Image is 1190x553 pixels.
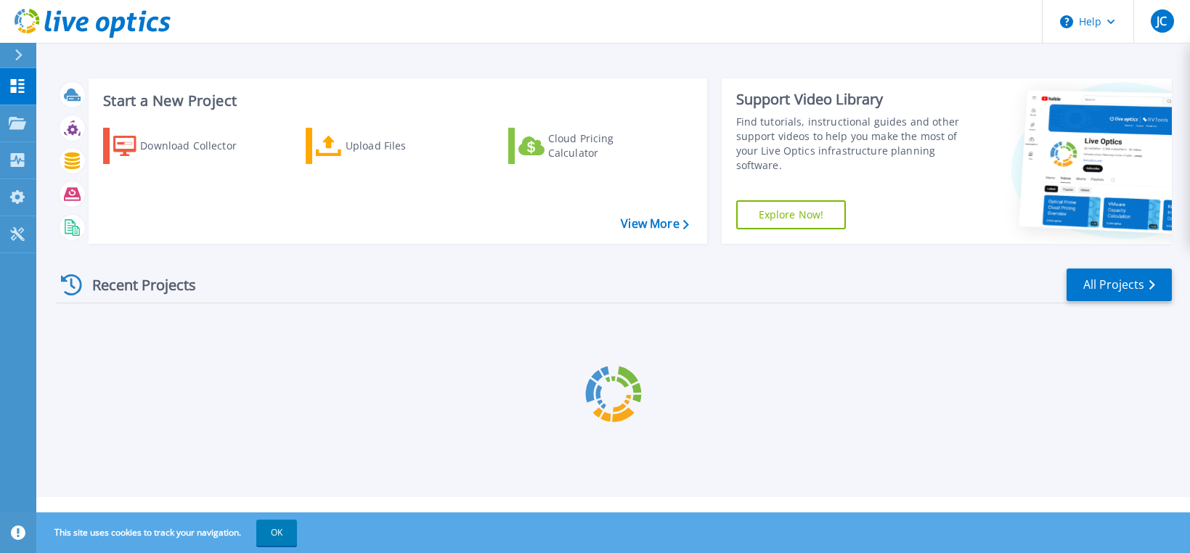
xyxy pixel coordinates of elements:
[256,520,297,546] button: OK
[40,520,297,546] span: This site uses cookies to track your navigation.
[103,93,688,109] h3: Start a New Project
[736,200,847,229] a: Explore Now!
[736,90,963,109] div: Support Video Library
[508,128,670,164] a: Cloud Pricing Calculator
[140,131,256,160] div: Download Collector
[56,267,216,303] div: Recent Projects
[1157,15,1167,27] span: JC
[1067,269,1172,301] a: All Projects
[346,131,462,160] div: Upload Files
[621,217,688,231] a: View More
[548,131,664,160] div: Cloud Pricing Calculator
[103,128,265,164] a: Download Collector
[736,115,963,173] div: Find tutorials, instructional guides and other support videos to help you make the most of your L...
[306,128,468,164] a: Upload Files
